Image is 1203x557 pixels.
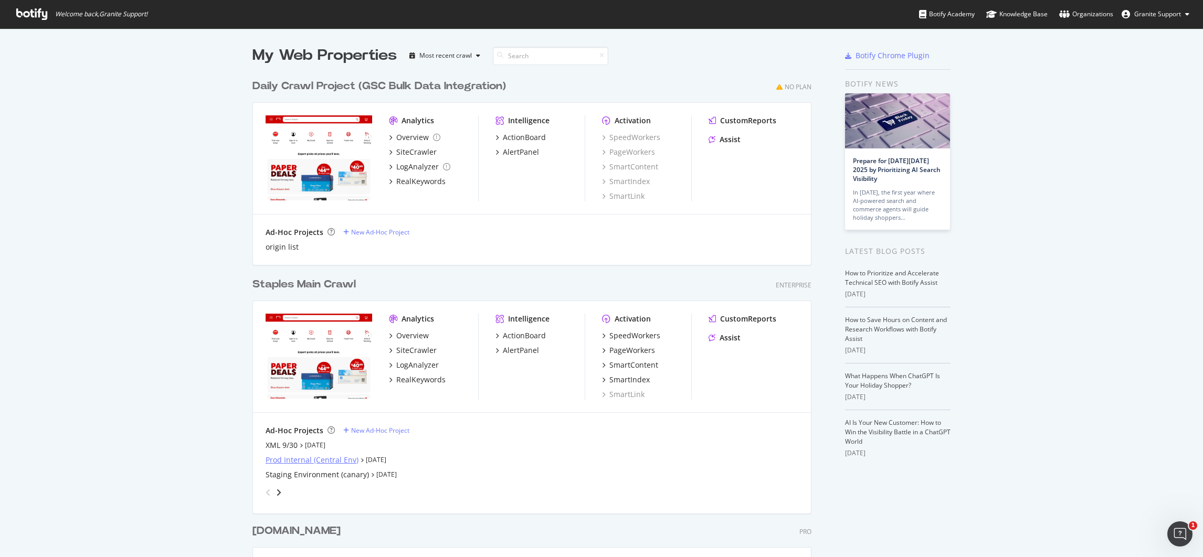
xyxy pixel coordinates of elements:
[396,345,437,356] div: SiteCrawler
[602,389,645,400] a: SmartLink
[508,314,550,324] div: Intelligence
[402,314,434,324] div: Analytics
[503,147,539,157] div: AlertPanel
[261,484,275,501] div: angle-left
[615,314,651,324] div: Activation
[396,162,439,172] div: LogAnalyzer
[709,115,776,126] a: CustomReports
[402,115,434,126] div: Analytics
[396,132,429,143] div: Overview
[853,156,941,183] a: Prepare for [DATE][DATE] 2025 by Prioritizing AI Search Visibility
[602,191,645,201] a: SmartLink
[351,228,409,237] div: New Ad-Hoc Project
[495,132,546,143] a: ActionBoard
[252,277,356,292] div: Staples Main Crawl
[602,374,650,385] a: SmartIndex
[495,147,539,157] a: AlertPanel
[343,426,409,435] a: New Ad-Hoc Project
[845,290,951,299] div: [DATE]
[845,346,951,355] div: [DATE]
[343,228,409,237] a: New Ad-Hoc Project
[845,269,939,287] a: How to Prioritize and Accelerate Technical SEO with Botify Assist
[720,115,776,126] div: CustomReports
[396,176,446,187] div: RealKeywords
[266,440,298,451] a: XML 9/30
[266,242,299,252] a: origin list
[493,47,608,65] input: Search
[845,392,951,402] div: [DATE]
[266,455,358,465] a: Prod Internal (Central Env)
[503,345,539,356] div: AlertPanel
[351,426,409,435] div: New Ad-Hoc Project
[396,360,439,370] div: LogAnalyzer
[252,45,397,66] div: My Web Properties
[602,345,655,356] a: PageWorkers
[602,330,660,341] a: SpeedWorkers
[389,345,437,356] a: SiteCrawler
[1134,9,1181,18] span: Granite Support
[389,176,446,187] a: RealKeywords
[1167,521,1193,547] iframe: Intercom live chat
[845,245,951,257] div: Latest Blog Posts
[389,147,437,157] a: SiteCrawler
[389,374,446,385] a: RealKeywords
[720,134,741,145] div: Assist
[266,227,323,238] div: Ad-Hoc Projects
[396,330,429,341] div: Overview
[1113,6,1198,23] button: Granite Support
[275,487,282,498] div: angle-right
[845,315,947,343] a: How to Save Hours on Content and Research Workflows with Botify Assist
[266,469,369,480] a: Staging Environment (canary)
[1059,9,1113,19] div: Organizations
[845,50,930,61] a: Botify Chrome Plugin
[856,50,930,61] div: Botify Chrome Plugin
[919,9,975,19] div: Botify Academy
[609,330,660,341] div: SpeedWorkers
[366,455,386,464] a: [DATE]
[389,360,439,370] a: LogAnalyzer
[495,330,546,341] a: ActionBoard
[266,115,372,200] img: staples.com
[376,470,397,479] a: [DATE]
[1189,521,1197,530] span: 1
[845,448,951,458] div: [DATE]
[396,374,446,385] div: RealKeywords
[709,333,741,343] a: Assist
[252,277,360,292] a: Staples Main Crawl
[720,314,776,324] div: CustomReports
[252,79,510,94] a: Daily Crawl Project (GSC Bulk Data Integration)
[602,132,660,143] div: SpeedWorkers
[845,93,950,148] img: Prepare for Black Friday 2025 by Prioritizing AI Search Visibility
[55,10,147,18] span: Welcome back, Granite Support !
[799,527,811,536] div: Pro
[252,523,345,539] a: [DOMAIN_NAME]
[266,425,323,436] div: Ad-Hoc Projects
[845,371,940,390] a: What Happens When ChatGPT Is Your Holiday Shopper?
[602,162,658,172] a: SmartContent
[495,345,539,356] a: AlertPanel
[709,314,776,324] a: CustomReports
[503,330,546,341] div: ActionBoard
[602,147,655,157] a: PageWorkers
[389,162,450,172] a: LogAnalyzer
[405,47,484,64] button: Most recent crawl
[389,330,429,341] a: Overview
[853,188,942,222] div: In [DATE], the first year where AI-powered search and commerce agents will guide holiday shoppers…
[609,374,650,385] div: SmartIndex
[845,78,951,90] div: Botify news
[776,281,811,290] div: Enterprise
[419,52,472,59] div: Most recent crawl
[609,345,655,356] div: PageWorkers
[389,132,440,143] a: Overview
[615,115,651,126] div: Activation
[252,523,341,539] div: [DOMAIN_NAME]
[602,176,650,187] a: SmartIndex
[396,147,437,157] div: SiteCrawler
[845,418,951,446] a: AI Is Your New Customer: How to Win the Visibility Battle in a ChatGPT World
